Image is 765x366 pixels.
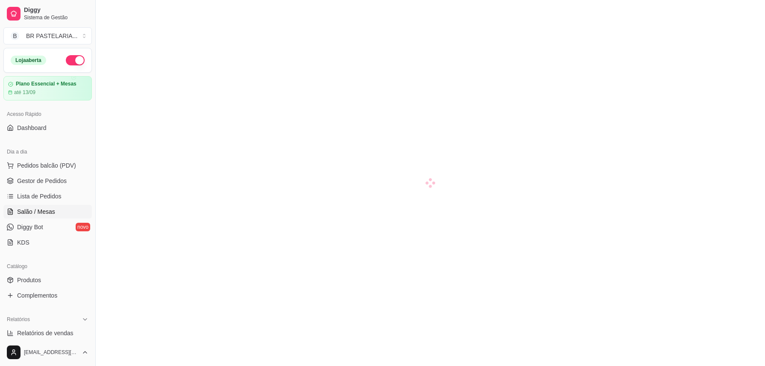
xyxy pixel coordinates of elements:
span: Lista de Pedidos [17,192,62,201]
div: Catálogo [3,260,92,273]
a: Relatórios de vendas [3,326,92,340]
span: Salão / Mesas [17,207,55,216]
a: Produtos [3,273,92,287]
span: Diggy [24,6,88,14]
span: Dashboard [17,124,47,132]
span: Diggy Bot [17,223,43,231]
span: Sistema de Gestão [24,14,88,21]
div: Loja aberta [11,56,46,65]
article: Plano Essencial + Mesas [16,81,76,87]
a: Dashboard [3,121,92,135]
span: B [11,32,19,40]
a: Gestor de Pedidos [3,174,92,188]
button: Alterar Status [66,55,85,65]
span: Gestor de Pedidos [17,177,67,185]
span: Pedidos balcão (PDV) [17,161,76,170]
span: Produtos [17,276,41,284]
div: Dia a dia [3,145,92,159]
article: até 13/09 [14,89,35,96]
span: [EMAIL_ADDRESS][DOMAIN_NAME] [24,349,78,356]
span: KDS [17,238,29,247]
a: Complementos [3,289,92,302]
a: KDS [3,236,92,249]
a: Lista de Pedidos [3,189,92,203]
a: Diggy Botnovo [3,220,92,234]
button: Pedidos balcão (PDV) [3,159,92,172]
button: Select a team [3,27,92,44]
div: BR PASTELARIA ... [26,32,77,40]
span: Complementos [17,291,57,300]
a: DiggySistema de Gestão [3,3,92,24]
a: Salão / Mesas [3,205,92,218]
span: Relatórios de vendas [17,329,74,337]
span: Relatórios [7,316,30,323]
a: Plano Essencial + Mesasaté 13/09 [3,76,92,100]
div: Acesso Rápido [3,107,92,121]
button: [EMAIL_ADDRESS][DOMAIN_NAME] [3,342,92,363]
